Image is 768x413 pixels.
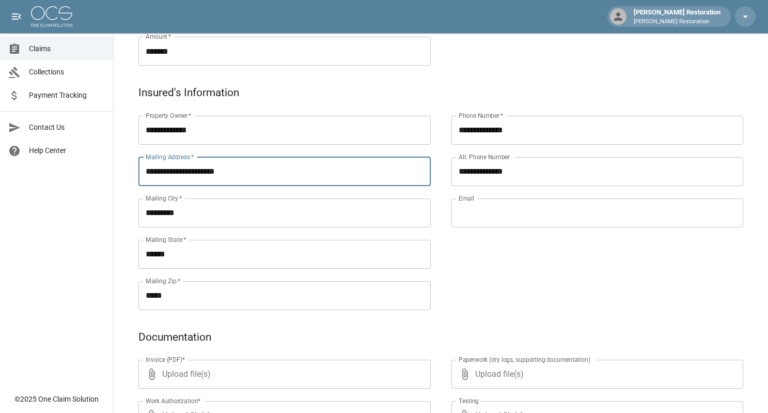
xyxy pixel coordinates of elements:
span: Payment Tracking [29,90,105,101]
label: Mailing Address [146,152,194,161]
span: Contact Us [29,122,105,133]
div: [PERSON_NAME] Restoration [630,7,725,26]
label: Alt. Phone Number [459,152,510,161]
span: Claims [29,43,105,54]
label: Mailing State [146,235,186,244]
span: Upload file(s) [475,360,716,389]
label: Invoice (PDF)* [146,355,185,364]
div: © 2025 One Claim Solution [14,394,99,404]
label: Mailing City [146,194,182,203]
span: Collections [29,67,105,78]
label: Mailing Zip [146,277,181,285]
img: ocs-logo-white-transparent.png [31,6,72,27]
label: Testing [459,396,479,405]
p: [PERSON_NAME] Restoration [634,18,720,26]
span: Help Center [29,145,105,156]
label: Phone Number [459,111,503,120]
button: open drawer [6,6,27,27]
label: Amount [146,32,171,41]
span: Upload file(s) [162,360,403,389]
label: Email [459,194,474,203]
label: Work Authorization* [146,396,201,405]
label: Paperwork (dry logs, supporting documentation) [459,355,590,364]
label: Property Owner [146,111,192,120]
